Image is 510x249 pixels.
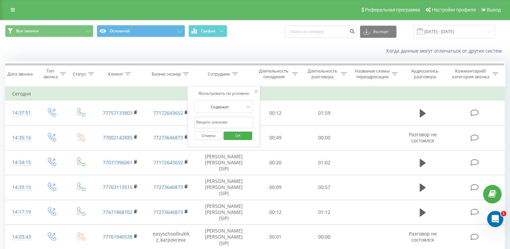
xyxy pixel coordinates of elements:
a: 77002142885 [103,134,132,141]
div: 14:35:16 [12,131,30,144]
a: 77763113515 [103,184,132,190]
td: 00:20 [251,150,300,175]
td: [PERSON_NAME] [PERSON_NAME] (SIP) [197,175,251,200]
td: 00:09 [251,175,300,200]
iframe: Intercom live chat [487,211,503,227]
a: 77761940538 [103,233,132,240]
div: Статус [73,71,86,77]
span: Разговор не состоялся [409,131,437,144]
div: Сотрудник [208,71,230,77]
td: 00:12 [251,101,300,126]
span: Реферальная программа [365,7,420,12]
a: 77273646873 [153,209,183,215]
input: Поиск по номеру [285,26,357,38]
span: Настройки профиля [432,7,476,12]
div: Аудиозапись разговора [406,68,445,80]
a: 77077396061 [103,159,132,166]
a: 77273646873 [153,134,183,141]
a: 77471868702 [103,209,132,215]
div: Дата звонка [7,71,33,77]
td: 00:49 [251,125,300,150]
div: Бизнес номер [152,71,181,77]
button: Экспорт [360,26,396,38]
span: 1 [501,211,506,216]
span: Все звонки [16,28,39,34]
span: OK [229,130,247,141]
td: 01:12 [300,200,349,225]
button: Отмена [194,132,223,140]
a: 77172643652 [153,159,183,166]
a: 77757133803 [103,110,132,116]
div: Фильтровать по условию [194,90,253,97]
td: 01:02 [300,150,349,175]
td: Сегодня [5,87,505,101]
button: График [188,25,227,37]
div: 14:33:15 [12,181,30,194]
span: График [201,29,216,33]
div: Длительность ожидания [257,68,291,80]
td: [PERSON_NAME] [PERSON_NAME] (SIP) [197,200,251,225]
td: 00:12 [251,200,300,225]
div: 14:34:15 [12,156,30,169]
td: [PERSON_NAME] [PERSON_NAME] (SIP) [197,150,251,175]
td: 00:00 [300,125,349,150]
div: 14:37:51 [12,106,30,119]
button: OK [224,132,252,140]
div: 14:17:19 [12,205,30,219]
div: Клиент [108,71,123,77]
span: Разговор не состоялся [409,230,437,243]
div: 14:03:43 [12,230,30,244]
td: 00:57 [300,175,349,200]
input: Введите значение [194,116,253,128]
a: 77172643652 [153,110,183,116]
a: 77273646873 [153,184,183,190]
a: Когда данные могут отличаться от других систем [386,48,505,54]
div: Длительность разговора [306,68,339,80]
td: 01:59 [300,101,349,126]
button: Основной [97,25,185,37]
div: Комментарий/категория звонка [451,68,490,80]
div: Тип звонка [42,68,58,80]
button: Все звонки [5,25,93,37]
div: Название схемы переадресации [355,68,390,80]
span: Выход [487,7,501,12]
